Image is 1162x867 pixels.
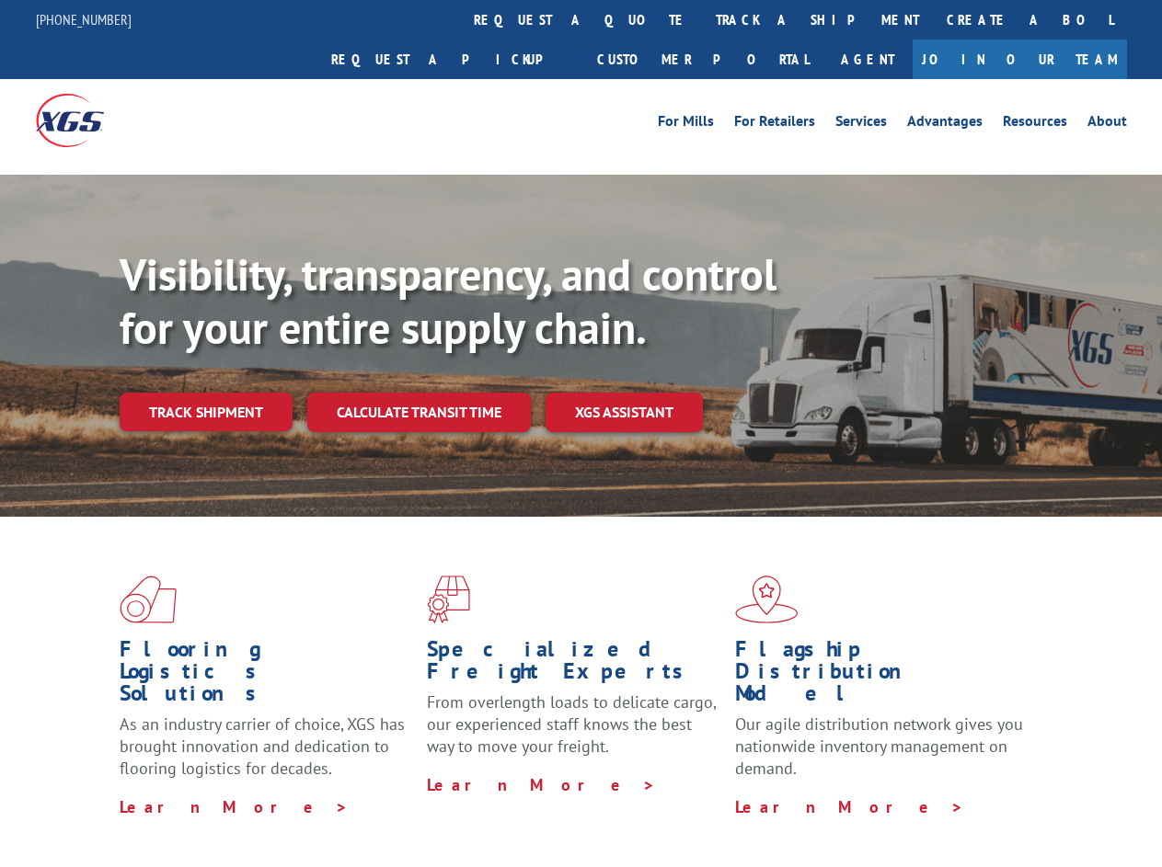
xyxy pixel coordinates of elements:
[907,114,983,134] a: Advantages
[307,393,531,432] a: Calculate transit time
[658,114,714,134] a: For Mills
[735,796,964,817] a: Learn More >
[36,10,132,29] a: [PHONE_NUMBER]
[583,40,823,79] a: Customer Portal
[120,576,177,623] img: xgs-icon-total-supply-chain-intelligence-red
[317,40,583,79] a: Request a pickup
[120,638,413,713] h1: Flooring Logistics Solutions
[427,691,720,773] p: From overlength loads to delicate cargo, our experienced staff knows the best way to move your fr...
[427,638,720,691] h1: Specialized Freight Experts
[546,393,703,432] a: XGS ASSISTANT
[1003,114,1067,134] a: Resources
[120,245,777,356] b: Visibility, transparency, and control for your entire supply chain.
[734,114,815,134] a: For Retailers
[120,393,293,431] a: Track shipment
[735,713,1023,779] span: Our agile distribution network gives you nationwide inventory management on demand.
[835,114,887,134] a: Services
[120,796,349,817] a: Learn More >
[913,40,1127,79] a: Join Our Team
[735,638,1029,713] h1: Flagship Distribution Model
[120,713,405,779] span: As an industry carrier of choice, XGS has brought innovation and dedication to flooring logistics...
[427,576,470,623] img: xgs-icon-focused-on-flooring-red
[823,40,913,79] a: Agent
[735,576,799,623] img: xgs-icon-flagship-distribution-model-red
[1087,114,1127,134] a: About
[427,774,656,795] a: Learn More >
